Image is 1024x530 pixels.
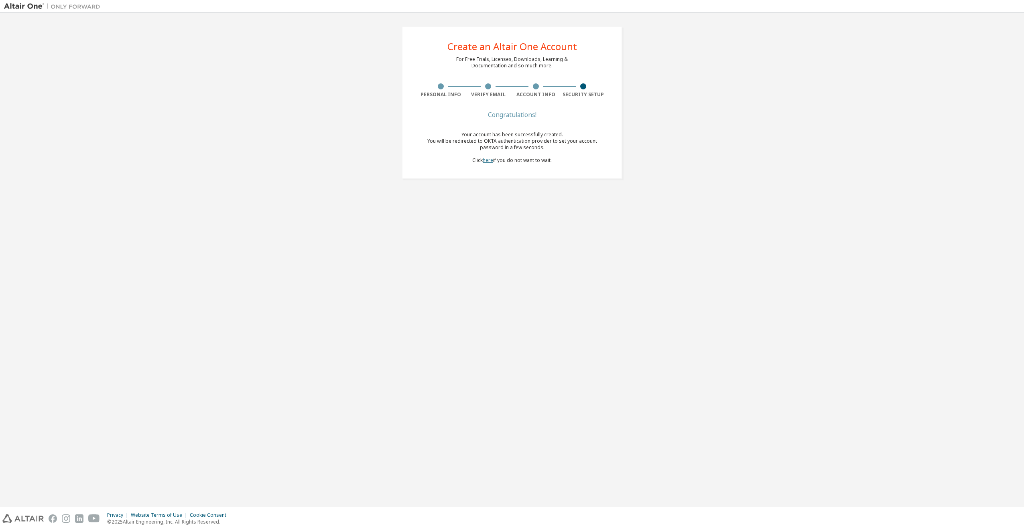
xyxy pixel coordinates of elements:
div: For Free Trials, Licenses, Downloads, Learning & Documentation and so much more. [456,56,568,69]
div: Cookie Consent [190,512,231,518]
p: © 2025 Altair Engineering, Inc. All Rights Reserved. [107,518,231,525]
img: facebook.svg [49,514,57,523]
div: Website Terms of Use [131,512,190,518]
div: Congratulations! [417,112,607,117]
div: Create an Altair One Account [447,42,577,51]
div: Your account has been successfully created. [417,131,607,138]
img: instagram.svg [62,514,70,523]
div: Account Info [512,91,560,98]
div: Click if you do not want to wait. [417,131,607,164]
img: youtube.svg [88,514,100,523]
div: Personal Info [417,91,465,98]
img: linkedin.svg [75,514,83,523]
div: Privacy [107,512,131,518]
div: Verify Email [465,91,512,98]
div: Security Setup [560,91,607,98]
div: You will be redirected to OKTA authentication provider to set your account password in a few seco... [417,138,607,151]
a: here [483,157,493,164]
img: Altair One [4,2,104,10]
img: altair_logo.svg [2,514,44,523]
